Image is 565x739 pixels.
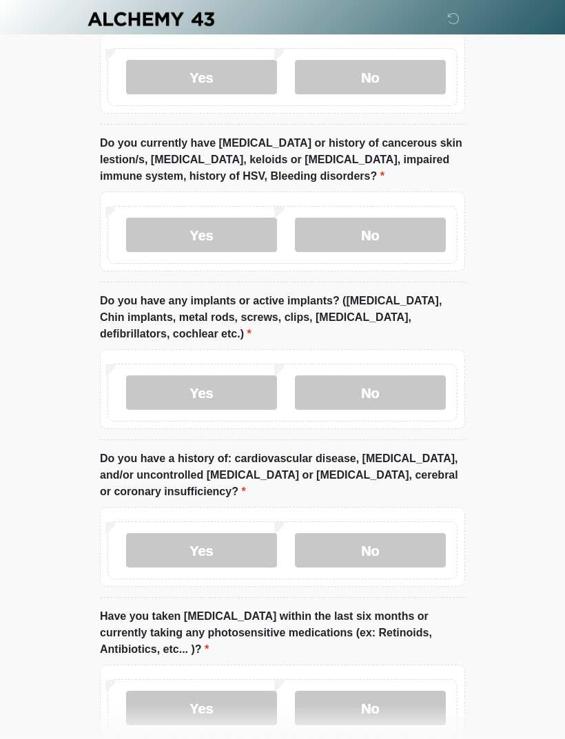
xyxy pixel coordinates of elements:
label: Yes [126,218,277,252]
label: Yes [126,375,277,410]
label: Do you have a history of: cardiovascular disease, [MEDICAL_DATA], and/or uncontrolled [MEDICAL_DA... [100,450,465,500]
label: Yes [126,691,277,725]
label: Yes [126,60,277,94]
label: No [295,691,446,725]
img: Alchemy 43 Logo [86,10,216,28]
label: No [295,375,446,410]
label: Yes [126,533,277,568]
label: No [295,218,446,252]
label: No [295,533,446,568]
label: Do you have any implants or active implants? ([MEDICAL_DATA], Chin implants, metal rods, screws, ... [100,293,465,342]
label: No [295,60,446,94]
label: Do you currently have [MEDICAL_DATA] or history of cancerous skin lestion/s, [MEDICAL_DATA], kelo... [100,135,465,185]
label: Have you taken [MEDICAL_DATA] within the last six months or currently taking any photosensitive m... [100,608,465,658]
